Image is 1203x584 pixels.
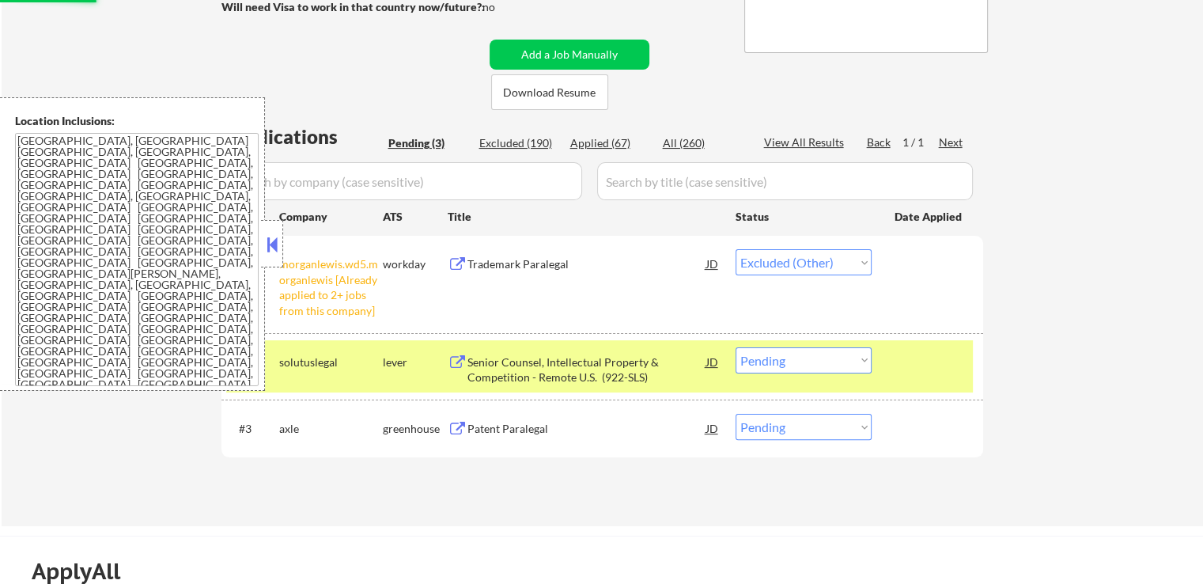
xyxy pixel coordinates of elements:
div: Location Inclusions: [15,113,259,129]
div: ATS [383,209,448,225]
div: JD [705,414,721,442]
div: View All Results [764,135,849,150]
div: Next [939,135,964,150]
input: Search by title (case sensitive) [597,162,973,200]
div: 1 / 1 [902,135,939,150]
button: Download Resume [491,74,608,110]
div: greenhouse [383,421,448,437]
div: Trademark Paralegal [467,256,706,272]
div: Company [279,209,383,225]
div: All (260) [663,135,742,151]
div: Applied (67) [570,135,649,151]
div: #3 [239,421,267,437]
div: JD [705,249,721,278]
div: Back [867,135,892,150]
div: Status [736,202,872,230]
button: Add a Job Manually [490,40,649,70]
div: morganlewis.wd5.morganlewis [Already applied to 2+ jobs from this company] [279,256,383,318]
div: lever [383,355,448,370]
div: Patent Paralegal [467,421,706,437]
div: solutuslegal [279,355,383,370]
div: Senior Counsel, Intellectual Property & Competition - Remote U.S. (922-SLS) [467,355,706,385]
div: Applications [226,127,383,146]
div: JD [705,347,721,376]
div: axle [279,421,383,437]
input: Search by company (case sensitive) [226,162,582,200]
div: Date Applied [895,209,964,225]
div: Title [448,209,721,225]
div: Pending (3) [388,135,467,151]
div: workday [383,256,448,272]
div: Excluded (190) [479,135,558,151]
